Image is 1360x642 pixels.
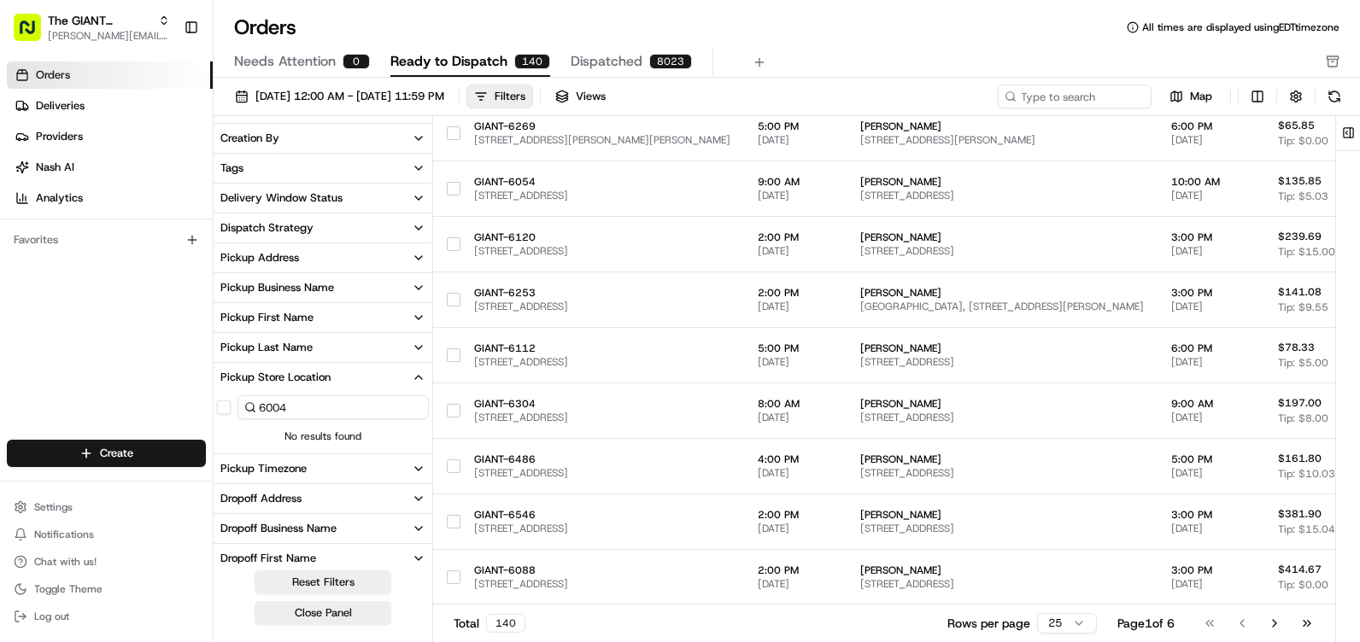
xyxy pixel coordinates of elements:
[998,85,1152,108] input: Type to search
[1171,286,1251,300] span: 3:00 PM
[860,189,1144,202] span: [STREET_ADDRESS]
[860,286,1144,300] span: [PERSON_NAME]
[34,336,131,353] span: Knowledge Base
[860,452,1144,466] span: [PERSON_NAME]
[758,133,833,147] span: [DATE]
[1322,85,1346,108] button: Refresh
[220,131,279,146] div: Creation By
[7,440,206,467] button: Create
[1171,300,1251,313] span: [DATE]
[151,265,186,278] span: [DATE]
[220,491,302,506] div: Dropoff Address
[48,12,151,29] span: The GIANT Company
[548,85,613,108] button: Views
[860,411,1144,424] span: [STREET_ADDRESS]
[17,337,31,351] div: 📗
[255,89,444,104] span: [DATE] 12:00 AM - [DATE] 11:59 PM
[495,89,525,104] div: Filters
[220,220,314,236] div: Dispatch Strategy
[237,395,429,419] input: Pickup Store Location
[1171,231,1251,244] span: 3:00 PM
[7,184,213,212] a: Analytics
[474,397,730,411] span: GIANT-6304
[1278,230,1322,243] span: $239.69
[571,51,642,72] span: Dispatched
[947,615,1030,632] p: Rows per page
[34,555,97,569] span: Chat with us!
[474,577,730,591] span: [STREET_ADDRESS]
[138,329,281,359] a: 💻API Documentation
[474,563,730,577] span: GIANT-6088
[474,508,730,522] span: GIANT-6546
[1171,466,1251,480] span: [DATE]
[576,89,606,104] span: Views
[860,397,1144,411] span: [PERSON_NAME]
[474,300,730,313] span: [STREET_ADDRESS]
[474,133,730,147] span: [STREET_ADDRESS][PERSON_NAME][PERSON_NAME]
[758,175,833,189] span: 9:00 AM
[214,544,432,573] button: Dropoff First Name
[1278,411,1328,425] span: Tip: $8.00
[220,160,243,176] div: Tags
[1117,615,1175,632] div: Page 1 of 6
[454,614,525,633] div: Total
[474,411,730,424] span: [STREET_ADDRESS]
[214,273,432,302] button: Pickup Business Name
[36,190,83,206] span: Analytics
[48,29,170,43] button: [PERSON_NAME][EMAIL_ADDRESS][DOMAIN_NAME]
[58,180,216,194] div: We're available if you need us!
[474,189,730,202] span: [STREET_ADDRESS]
[758,231,833,244] span: 2:00 PM
[214,243,432,272] button: Pickup Address
[1171,133,1251,147] span: [DATE]
[1278,119,1315,132] span: $65.85
[34,500,73,514] span: Settings
[255,570,391,594] button: Reset Filters
[214,154,432,183] button: Tags
[214,333,432,362] button: Pickup Last Name
[1171,244,1251,258] span: [DATE]
[1278,563,1322,576] span: $414.67
[1171,508,1251,522] span: 3:00 PM
[220,370,331,385] div: Pickup Store Location
[758,466,833,480] span: [DATE]
[474,286,730,300] span: GIANT-6253
[214,514,432,543] button: Dropoff Business Name
[161,336,274,353] span: API Documentation
[486,614,525,633] div: 140
[474,231,730,244] span: GIANT-6120
[220,461,307,476] div: Pickup Timezone
[758,577,833,591] span: [DATE]
[7,495,206,519] button: Settings
[17,17,51,51] img: Nash
[36,160,74,175] span: Nash AI
[234,14,296,41] h1: Orders
[34,582,103,596] span: Toggle Theme
[220,551,316,566] div: Dropoff First Name
[758,522,833,535] span: [DATE]
[860,355,1144,369] span: [STREET_ADDRESS]
[1278,134,1328,148] span: Tip: $0.00
[36,98,85,114] span: Deliveries
[860,244,1144,258] span: [STREET_ADDRESS]
[860,300,1144,313] span: [GEOGRAPHIC_DATA], [STREET_ADDRESS][PERSON_NAME]
[214,454,432,483] button: Pickup Timezone
[860,120,1144,133] span: [PERSON_NAME]
[860,231,1144,244] span: [PERSON_NAME]
[474,452,730,466] span: GIANT-6486
[1278,356,1328,370] span: Tip: $5.00
[58,163,280,180] div: Start new chat
[758,563,833,577] span: 2:00 PM
[17,248,44,276] img: Asif Zaman Khan
[860,508,1144,522] span: [PERSON_NAME]
[34,610,69,623] span: Log out
[1171,577,1251,591] span: [DATE]
[1171,411,1251,424] span: [DATE]
[7,604,206,628] button: Log out
[220,521,337,536] div: Dropoff Business Name
[1278,452,1322,465] span: $161.80
[7,226,206,254] div: Favorites
[265,219,311,239] button: See all
[474,341,730,355] span: GIANT-6112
